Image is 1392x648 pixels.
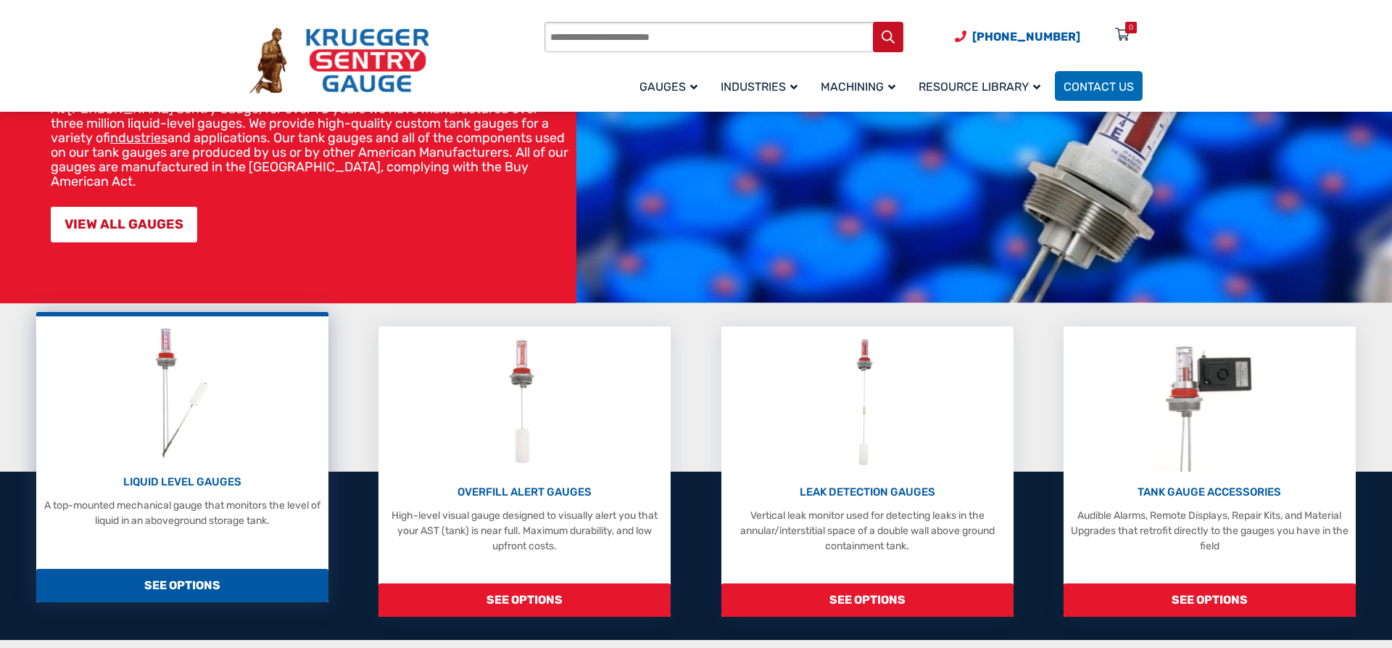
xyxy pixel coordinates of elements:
p: At [PERSON_NAME] Sentry Gauge, for over 75 years we have manufactured over three million liquid-l... [51,102,569,189]
span: Gauges [639,80,697,94]
img: Tank Gauge Accessories [1151,334,1268,472]
a: Leak Detection Gauges LEAK DETECTION GAUGES Vertical leak monitor used for detecting leaks in the... [721,327,1014,617]
span: Machining [821,80,895,94]
a: Gauges [631,69,712,103]
a: Machining [812,69,910,103]
img: Krueger Sentry Gauge [249,28,429,94]
img: Overfill Alert Gauges [493,334,558,472]
span: Resource Library [919,80,1040,94]
p: High-level visual gauge designed to visually alert you that your AST (tank) is near full. Maximum... [386,508,663,554]
img: Liquid Level Gauges [144,324,220,462]
span: Industries [721,80,797,94]
span: SEE OPTIONS [1064,583,1356,617]
p: LEAK DETECTION GAUGES [729,484,1006,501]
a: Liquid Level Gauges LIQUID LEVEL GAUGES A top-mounted mechanical gauge that monitors the level of... [36,312,328,602]
a: Tank Gauge Accessories TANK GAUGE ACCESSORIES Audible Alarms, Remote Displays, Repair Kits, and M... [1064,327,1356,617]
p: TANK GAUGE ACCESSORIES [1071,484,1348,501]
p: A top-mounted mechanical gauge that monitors the level of liquid in an aboveground storage tank. [43,498,321,528]
img: Leak Detection Gauges [839,334,896,472]
span: SEE OPTIONS [378,583,671,617]
p: OVERFILL ALERT GAUGES [386,484,663,501]
p: Audible Alarms, Remote Displays, Repair Kits, and Material Upgrades that retrofit directly to the... [1071,508,1348,554]
span: Contact Us [1064,80,1134,94]
a: VIEW ALL GAUGES [51,207,197,242]
a: Overfill Alert Gauges OVERFILL ALERT GAUGES High-level visual gauge designed to visually alert yo... [378,327,671,617]
span: SEE OPTIONS [721,583,1014,617]
a: Resource Library [910,69,1055,103]
p: Vertical leak monitor used for detecting leaks in the annular/interstitial space of a double wall... [729,508,1006,554]
a: Contact Us [1055,71,1143,101]
div: 0 [1129,22,1133,33]
a: industries [110,130,167,146]
p: LIQUID LEVEL GAUGES [43,474,321,491]
a: Industries [712,69,812,103]
span: SEE OPTIONS [36,569,328,602]
span: [PHONE_NUMBER] [972,30,1080,44]
a: Phone Number (920) 434-8860 [955,28,1080,46]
